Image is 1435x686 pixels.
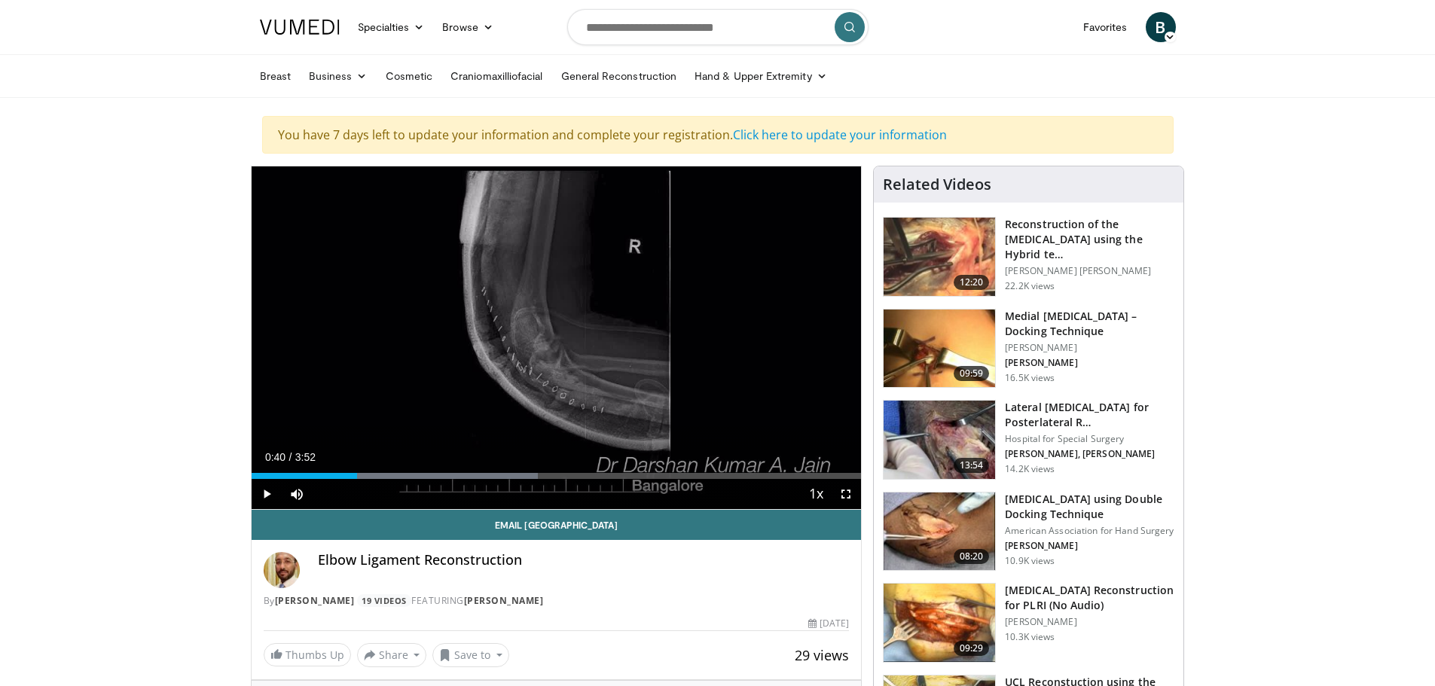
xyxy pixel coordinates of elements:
[1005,265,1174,277] p: [PERSON_NAME] [PERSON_NAME]
[884,218,995,296] img: benn_3.png.150x105_q85_crop-smart_upscale.jpg
[1005,525,1174,537] p: American Association for Hand Surgery
[1005,463,1055,475] p: 14.2K views
[884,309,995,388] img: 325571_0000_1.png.150x105_q85_crop-smart_upscale.jpg
[1005,433,1174,445] p: Hospital for Special Surgery
[252,166,862,510] video-js: Video Player
[954,275,990,290] span: 12:20
[733,127,947,143] a: Click here to update your information
[1005,217,1174,262] h3: Reconstruction of the [MEDICAL_DATA] using the Hybrid te…
[1005,357,1174,369] p: [PERSON_NAME]
[1005,280,1055,292] p: 22.2K views
[357,594,412,607] a: 19 Videos
[357,643,427,667] button: Share
[1074,12,1137,42] a: Favorites
[883,400,1174,480] a: 13:54 Lateral [MEDICAL_DATA] for Posterlateral R… Hospital for Special Surgery [PERSON_NAME], [PE...
[883,583,1174,663] a: 09:29 [MEDICAL_DATA] Reconstruction for PLRI (No Audio) [PERSON_NAME] 10.3K views
[282,479,312,509] button: Mute
[1005,540,1174,552] p: [PERSON_NAME]
[1005,309,1174,339] h3: Medial [MEDICAL_DATA] – Docking Technique
[264,552,300,588] img: Avatar
[295,451,316,463] span: 3:52
[252,479,282,509] button: Play
[264,643,351,666] a: Thumbs Up
[1005,492,1174,522] h3: [MEDICAL_DATA] using Double Docking Technique
[300,61,377,91] a: Business
[954,366,990,381] span: 09:59
[264,594,850,608] div: By FEATURING
[260,20,340,35] img: VuMedi Logo
[262,116,1174,154] div: You have 7 days left to update your information and complete your registration.
[1005,448,1174,460] p: [PERSON_NAME], [PERSON_NAME]
[954,549,990,564] span: 08:20
[831,479,861,509] button: Fullscreen
[883,217,1174,297] a: 12:20 Reconstruction of the [MEDICAL_DATA] using the Hybrid te… [PERSON_NAME] [PERSON_NAME] 22.2K...
[1005,342,1174,354] p: [PERSON_NAME]
[433,12,502,42] a: Browse
[441,61,551,91] a: Craniomaxilliofacial
[1005,583,1174,613] h3: [MEDICAL_DATA] Reconstruction for PLRI (No Audio)
[1005,616,1174,628] p: [PERSON_NAME]
[432,643,509,667] button: Save to
[275,594,355,607] a: [PERSON_NAME]
[808,617,849,630] div: [DATE]
[884,492,995,571] img: Surgical_Reconstruction_Ulnar_Collateral_Ligament___100005038_3.jpg.150x105_q85_crop-smart_upscal...
[349,12,434,42] a: Specialties
[1005,400,1174,430] h3: Lateral [MEDICAL_DATA] for Posterlateral R…
[552,61,686,91] a: General Reconstruction
[884,401,995,479] img: E3Io06GX5Di7Z1An4xMDoxOjA4MTsiGN.150x105_q85_crop-smart_upscale.jpg
[251,61,300,91] a: Breast
[252,473,862,479] div: Progress Bar
[884,584,995,662] img: 333916_3.png.150x105_q85_crop-smart_upscale.jpg
[883,492,1174,572] a: 08:20 [MEDICAL_DATA] using Double Docking Technique American Association for Hand Surgery [PERSON...
[289,451,292,463] span: /
[464,594,544,607] a: [PERSON_NAME]
[795,646,849,664] span: 29 views
[685,61,836,91] a: Hand & Upper Extremity
[1146,12,1176,42] a: B
[377,61,442,91] a: Cosmetic
[801,479,831,509] button: Playback Rate
[252,510,862,540] a: Email [GEOGRAPHIC_DATA]
[954,458,990,473] span: 13:54
[954,641,990,656] span: 09:29
[567,9,869,45] input: Search topics, interventions
[265,451,285,463] span: 0:40
[883,175,991,194] h4: Related Videos
[1005,631,1055,643] p: 10.3K views
[883,309,1174,389] a: 09:59 Medial [MEDICAL_DATA] – Docking Technique [PERSON_NAME] [PERSON_NAME] 16.5K views
[1005,555,1055,567] p: 10.9K views
[1005,372,1055,384] p: 16.5K views
[318,552,850,569] h4: Elbow Ligament Reconstruction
